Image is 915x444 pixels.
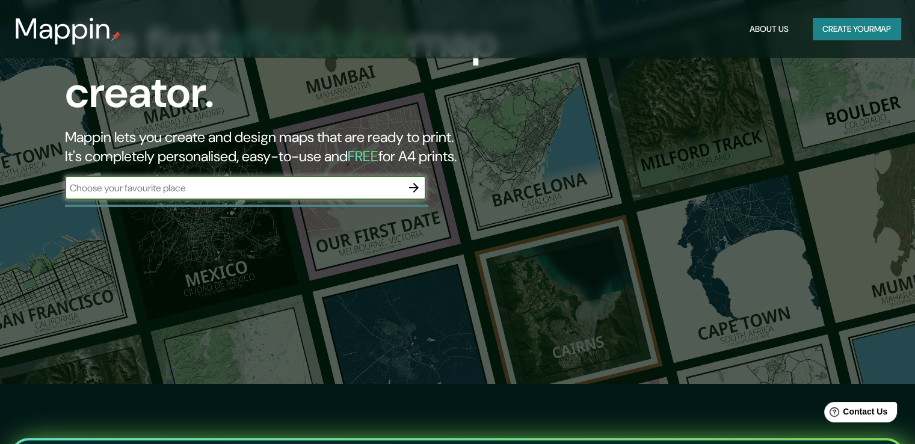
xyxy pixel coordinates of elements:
[14,12,111,46] h3: Mappin
[808,397,902,431] iframe: Help widget launcher
[745,18,793,40] button: About Us
[813,18,901,40] button: Create yourmap
[65,128,523,166] h2: Mappin lets you create and design maps that are ready to print. It's completely personalised, eas...
[348,147,378,165] h5: FREE
[65,181,402,195] input: Choose your favourite place
[65,17,523,128] h1: The first map creator.
[111,31,121,41] img: mappin-pin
